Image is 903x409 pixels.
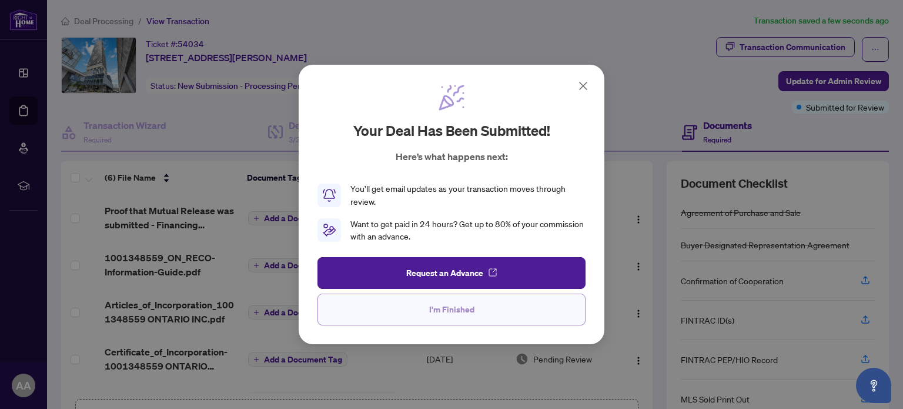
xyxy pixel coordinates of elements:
button: I'm Finished [317,294,586,325]
h2: Your deal has been submitted! [353,121,550,140]
span: I'm Finished [429,300,474,319]
span: Request an Advance [406,264,483,282]
div: Want to get paid in 24 hours? Get up to 80% of your commission with an advance. [350,218,586,244]
button: Request an Advance [317,257,586,289]
div: You’ll get email updates as your transaction moves through review. [350,182,586,208]
button: Open asap [856,368,891,403]
p: Here’s what happens next: [396,149,508,164]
